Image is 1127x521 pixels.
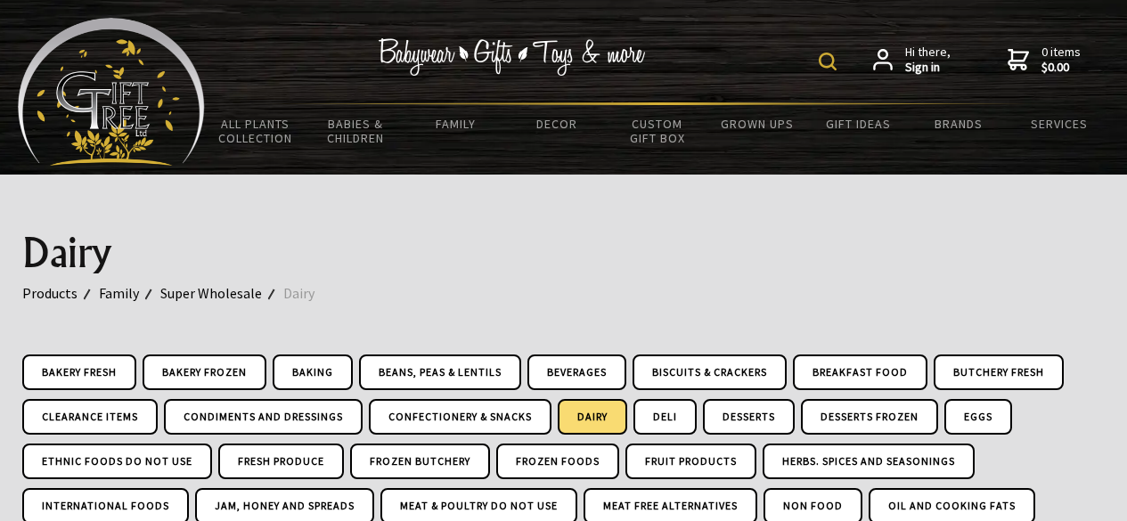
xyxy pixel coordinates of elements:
span: Hi there, [905,45,951,76]
img: Babyware - Gifts - Toys and more... [18,18,205,166]
a: Frozen Foods [496,444,619,479]
a: Confectionery & Snacks [369,399,551,435]
h1: Dairy [22,232,1106,274]
a: Deli [633,399,697,435]
a: Gift Ideas [808,105,909,142]
a: 0 items$0.00 [1008,45,1081,76]
a: Super Wholesale [160,281,283,305]
a: Desserts [703,399,795,435]
a: Baking [273,354,353,390]
a: Hi there,Sign in [873,45,951,76]
strong: $0.00 [1041,60,1081,76]
a: Products [22,281,99,305]
a: Beans, Peas & Lentils [359,354,521,390]
a: All Plants Collection [205,105,306,157]
a: Frozen Butchery [350,444,490,479]
a: Babies & Children [306,105,406,157]
a: Bakery Frozen [143,354,266,390]
a: Desserts Frozen [801,399,938,435]
a: Ethnic Foods DO NOT USE [22,444,212,479]
a: Beverages [527,354,626,390]
a: Clearance Items [22,399,158,435]
a: Biscuits & Crackers [633,354,787,390]
a: Family [406,105,507,142]
a: Custom Gift Box [607,105,707,157]
span: 0 items [1041,44,1081,76]
a: Brands [908,105,1009,142]
a: Decor [506,105,607,142]
img: product search [819,53,837,70]
img: Babywear - Gifts - Toys & more [379,38,646,76]
a: Eggs [944,399,1012,435]
a: Dairy [283,281,336,305]
a: Services [1009,105,1109,142]
a: Family [99,281,160,305]
strong: Sign in [905,60,951,76]
a: Bakery Fresh [22,354,136,390]
a: Breakfast Food [793,354,927,390]
a: Grown Ups [707,105,808,142]
a: Dairy [558,399,627,435]
a: Fruit Products [625,444,756,479]
a: Butchery Fresh [934,354,1064,390]
a: Herbs. Spices and Seasonings [763,444,975,479]
a: Condiments and Dressings [164,399,363,435]
a: Fresh Produce [218,444,344,479]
